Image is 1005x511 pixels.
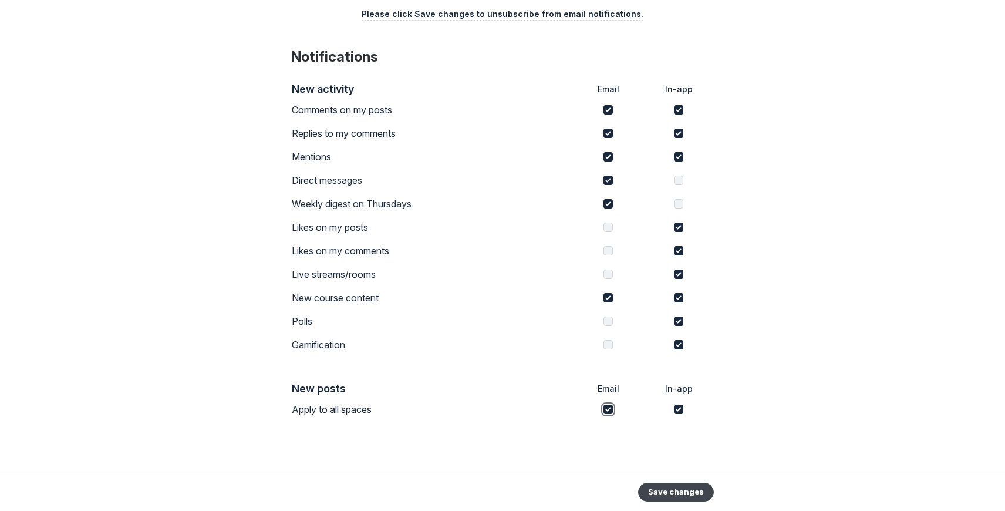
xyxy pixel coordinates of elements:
[573,80,643,98] th: Email
[643,380,714,398] th: In-app
[291,48,714,66] h4: Notifications
[291,398,573,421] td: Apply to all spaces
[291,310,573,333] td: Polls
[291,239,573,263] td: Likes on my comments
[291,98,573,122] td: Comments on my posts
[573,380,643,398] th: Email
[291,192,573,216] td: Weekly digest on Thursdays
[291,286,573,310] td: New course content
[362,9,643,19] span: Please click Save changes to unsubscribe from email notifications.
[638,483,714,502] button: Save changes
[291,169,573,192] td: Direct messages
[291,80,573,98] th: New activity
[291,122,573,145] td: Replies to my comments
[291,380,573,398] th: New posts
[291,263,573,286] td: Live streams/rooms
[291,145,573,169] td: Mentions
[291,216,573,239] td: Likes on my posts
[291,333,573,357] td: Gamification
[643,80,714,98] th: In-app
